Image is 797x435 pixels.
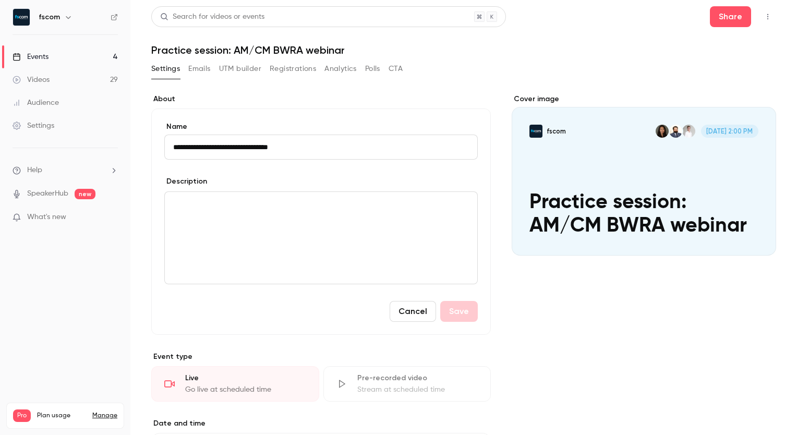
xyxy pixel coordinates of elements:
[365,61,380,77] button: Polls
[151,366,319,402] div: LiveGo live at scheduled time
[164,176,207,187] label: Description
[710,6,751,27] button: Share
[323,366,491,402] div: Pre-recorded videoStream at scheduled time
[27,188,68,199] a: SpeakerHub
[324,61,357,77] button: Analytics
[185,384,306,395] div: Go live at scheduled time
[27,212,66,223] span: What's new
[390,301,436,322] button: Cancel
[512,94,776,256] section: Cover image
[151,352,491,362] p: Event type
[188,61,210,77] button: Emails
[185,373,306,383] div: Live
[357,384,478,395] div: Stream at scheduled time
[164,122,478,132] label: Name
[75,189,95,199] span: new
[13,98,59,108] div: Audience
[165,192,477,284] div: editor
[105,213,118,222] iframe: Noticeable Trigger
[270,61,316,77] button: Registrations
[13,120,54,131] div: Settings
[151,94,491,104] label: About
[160,11,264,22] div: Search for videos or events
[92,412,117,420] a: Manage
[13,165,118,176] li: help-dropdown-opener
[13,75,50,85] div: Videos
[151,61,180,77] button: Settings
[151,418,491,429] label: Date and time
[512,94,776,104] label: Cover image
[13,409,31,422] span: Pro
[151,44,776,56] h1: Practice session: AM/CM BWRA webinar
[37,412,86,420] span: Plan usage
[27,165,42,176] span: Help
[357,373,478,383] div: Pre-recorded video
[389,61,403,77] button: CTA
[219,61,261,77] button: UTM builder
[13,52,49,62] div: Events
[13,9,30,26] img: fscom
[164,191,478,284] section: description
[39,12,60,22] h6: fscom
